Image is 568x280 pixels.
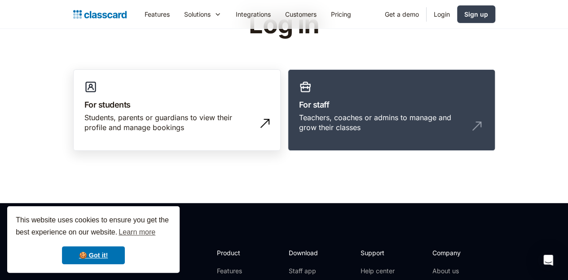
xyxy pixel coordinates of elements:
[361,266,397,275] a: Help center
[432,248,492,257] h2: Company
[7,206,180,273] div: cookieconsent
[229,4,278,24] a: Integrations
[288,69,495,151] a: For staffTeachers, coaches or admins to manage and grow their classes
[184,9,211,19] div: Solutions
[84,99,269,111] h3: For students
[117,226,157,239] a: learn more about cookies
[427,4,457,24] a: Login
[289,248,326,257] h2: Download
[278,4,324,24] a: Customers
[537,249,559,271] div: Open Intercom Messenger
[378,4,426,24] a: Get a demo
[217,266,265,275] a: Features
[84,113,251,133] div: Students, parents or guardians to view their profile and manage bookings
[432,266,492,275] a: About us
[361,248,397,257] h2: Support
[457,5,495,23] a: Sign up
[299,113,466,133] div: Teachers, coaches or admins to manage and grow their classes
[177,4,229,24] div: Solutions
[73,8,127,21] a: Logo
[464,9,488,19] div: Sign up
[299,99,484,111] h3: For staff
[16,215,171,239] span: This website uses cookies to ensure you get the best experience on our website.
[137,4,177,24] a: Features
[217,248,265,257] h2: Product
[289,266,326,275] a: Staff app
[62,246,125,264] a: dismiss cookie message
[324,4,358,24] a: Pricing
[73,69,281,151] a: For studentsStudents, parents or guardians to view their profile and manage bookings
[141,11,427,39] h1: Log in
